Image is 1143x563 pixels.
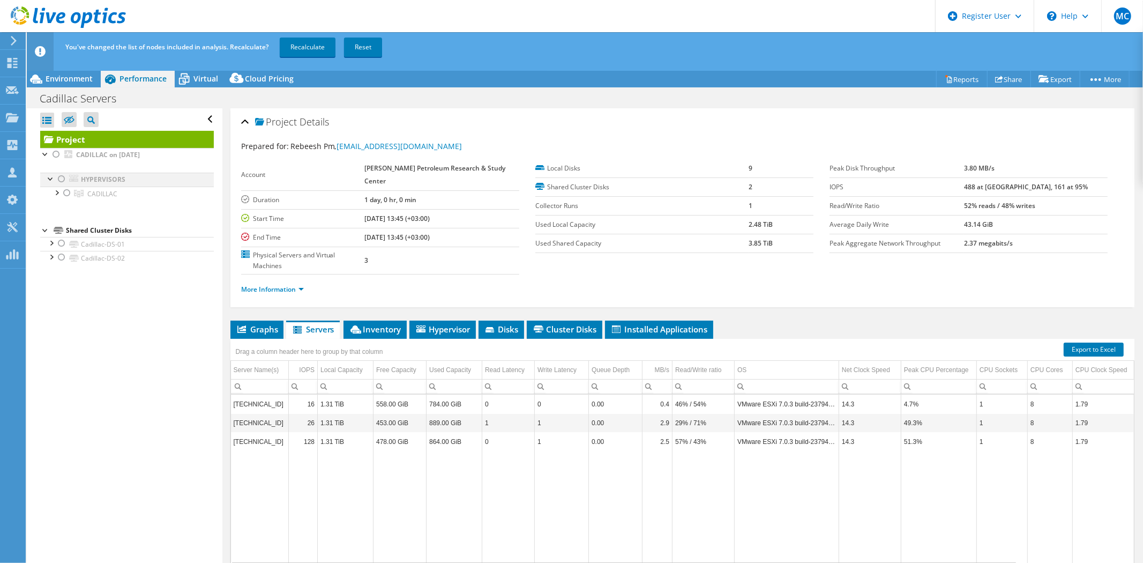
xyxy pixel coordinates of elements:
td: Column Used Capacity, Filter cell [427,379,482,394]
td: Column CPU Cores, Value 8 [1028,395,1073,413]
td: Column MB/s, Value 0.4 [643,395,673,413]
label: End Time [241,232,364,243]
td: Column Write Latency, Value 1 [535,413,589,432]
td: Column Peak CPU Percentage, Value 51.3% [901,432,977,451]
a: CADILLAC [40,187,214,201]
td: Column CPU Clock Speed, Value 1.79 [1073,413,1137,432]
td: Column CPU Cores, Value 8 [1028,432,1073,451]
span: Performance [119,73,167,84]
a: Cadillac-DS-02 [40,251,214,265]
b: 2.37 megabits/s [964,239,1013,248]
span: Inventory [349,324,401,335]
td: Column Queue Depth, Value 0.00 [589,413,643,432]
td: Column OS, Value VMware ESXi 7.0.3 build-23794027 [735,395,839,413]
a: Share [987,71,1031,87]
td: Column Net Clock Speed, Value 14.3 [839,395,901,413]
div: Net Clock Speed [842,364,890,376]
td: Column MB/s, Filter cell [643,379,673,394]
td: Column OS, Value VMware ESXi 7.0.3 build-23794027 [735,432,839,451]
td: Column Write Latency, Filter cell [535,379,589,394]
label: IOPS [830,182,964,192]
td: Column Server Name(s), Filter cell [231,379,289,394]
div: Write Latency [537,364,577,376]
td: CPU Clock Speed Column [1073,361,1137,380]
b: 1 day, 0 hr, 0 min [364,195,416,204]
b: 1 [749,201,752,210]
label: Peak Aggregate Network Throughput [830,238,964,249]
td: Peak CPU Percentage Column [901,361,977,380]
td: CPU Cores Column [1028,361,1073,380]
div: OS [737,364,746,376]
td: Column IOPS, Value 128 [289,432,318,451]
td: Column Read/Write ratio, Value 29% / 71% [673,413,735,432]
label: Local Disks [535,163,749,174]
span: Disks [484,324,519,335]
span: Environment [46,73,93,84]
td: Column IOPS, Value 26 [289,413,318,432]
td: OS Column [735,361,839,380]
div: CPU Sockets [980,364,1018,376]
b: 43.14 GiB [964,220,993,229]
td: Column Used Capacity, Value 864.00 GiB [427,432,482,451]
td: Column CPU Clock Speed, Value 1.79 [1073,395,1137,413]
span: Project [255,117,297,128]
td: Column Peak CPU Percentage, Filter cell [901,379,977,394]
span: Installed Applications [610,324,708,335]
td: Column Free Capacity, Value 453.00 GiB [373,413,427,432]
b: CADILLAC on [DATE] [76,150,140,159]
div: Server Name(s) [234,364,279,376]
td: Column CPU Cores, Value 8 [1028,413,1073,432]
td: Column Used Capacity, Value 784.00 GiB [427,395,482,413]
b: [DATE] 13:45 (+03:00) [364,233,430,242]
div: Drag a column header here to group by that column [233,344,386,359]
b: 2 [749,182,752,191]
label: Peak Disk Throughput [830,163,964,174]
td: Column Server Name(s), Value 192.168.12.52 [231,395,289,413]
td: Column Server Name(s), Value 192.168.12.53 [231,432,289,451]
b: 488 at [GEOGRAPHIC_DATA], 161 at 95% [964,182,1088,191]
td: Free Capacity Column [373,361,427,380]
a: More [1080,71,1130,87]
td: Column OS, Filter cell [735,379,839,394]
a: Export to Excel [1064,343,1124,357]
td: Column CPU Cores, Filter cell [1028,379,1073,394]
span: Cluster Disks [532,324,597,335]
td: Column Write Latency, Value 1 [535,432,589,451]
td: Column Queue Depth, Filter cell [589,379,643,394]
a: Reset [344,38,382,57]
td: Column Used Capacity, Value 889.00 GiB [427,413,482,432]
label: Prepared for: [241,141,289,151]
label: Shared Cluster Disks [535,182,749,192]
label: Physical Servers and Virtual Machines [241,250,364,271]
label: Read/Write Ratio [830,201,964,211]
label: Used Local Capacity [535,219,749,230]
td: Used Capacity Column [427,361,482,380]
label: Account [241,169,364,180]
td: Column CPU Sockets, Filter cell [977,379,1028,394]
td: Read/Write ratio Column [673,361,735,380]
td: Column Read/Write ratio, Filter cell [673,379,735,394]
b: 52% reads / 48% writes [964,201,1035,210]
td: Column Net Clock Speed, Filter cell [839,379,901,394]
td: Column Local Capacity, Value 1.31 TiB [318,413,373,432]
label: Start Time [241,213,364,224]
td: Column Peak CPU Percentage, Value 49.3% [901,413,977,432]
span: Cloud Pricing [245,73,294,84]
td: Column MB/s, Value 2.9 [643,413,673,432]
a: Export [1030,71,1080,87]
td: Server Name(s) Column [231,361,289,380]
b: 3 [364,256,368,265]
td: Column CPU Clock Speed, Value 1.79 [1073,432,1137,451]
label: Used Shared Capacity [535,238,749,249]
td: Column OS, Value VMware ESXi 7.0.3 build-23794027 [735,413,839,432]
div: MB/s [655,364,669,376]
td: Column Read Latency, Filter cell [482,379,535,394]
td: Column Net Clock Speed, Value 14.3 [839,413,901,432]
div: IOPS [299,364,315,376]
a: Reports [936,71,988,87]
td: Column CPU Sockets, Value 1 [977,395,1028,413]
div: Free Capacity [376,364,416,376]
label: Collector Runs [535,201,749,211]
td: Column Net Clock Speed, Value 14.3 [839,432,901,451]
span: Details [300,115,329,128]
